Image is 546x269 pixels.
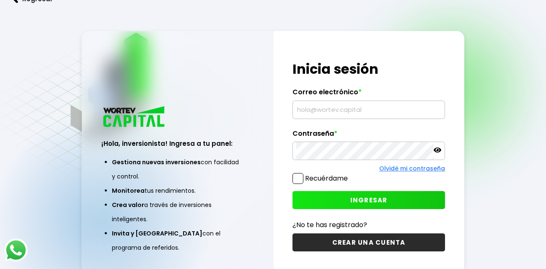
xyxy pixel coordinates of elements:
[292,220,445,251] a: ¿No te has registrado?CREAR UNA CUENTA
[101,139,254,148] h3: ¡Hola, inversionista! Ingresa a tu panel:
[292,88,445,101] label: Correo electrónico
[292,129,445,142] label: Contraseña
[292,233,445,251] button: CREAR UNA CUENTA
[101,105,168,130] img: logo_wortev_capital
[112,201,144,209] span: Crea valor
[112,198,243,226] li: a través de inversiones inteligentes.
[112,226,243,255] li: con el programa de referidos.
[112,155,243,184] li: con facilidad y control.
[305,173,348,183] label: Recuérdame
[292,59,445,79] h1: Inicia sesión
[292,220,445,230] p: ¿No te has registrado?
[292,191,445,209] button: INGRESAR
[4,238,28,262] img: logos_whatsapp-icon.242b2217.svg
[112,229,202,238] span: Invita y [GEOGRAPHIC_DATA]
[379,164,445,173] a: Olvidé mi contraseña
[112,158,201,166] span: Gestiona nuevas inversiones
[112,184,243,198] li: tus rendimientos.
[296,101,441,119] input: hola@wortev.capital
[350,196,388,204] span: INGRESAR
[112,186,145,195] span: Monitorea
